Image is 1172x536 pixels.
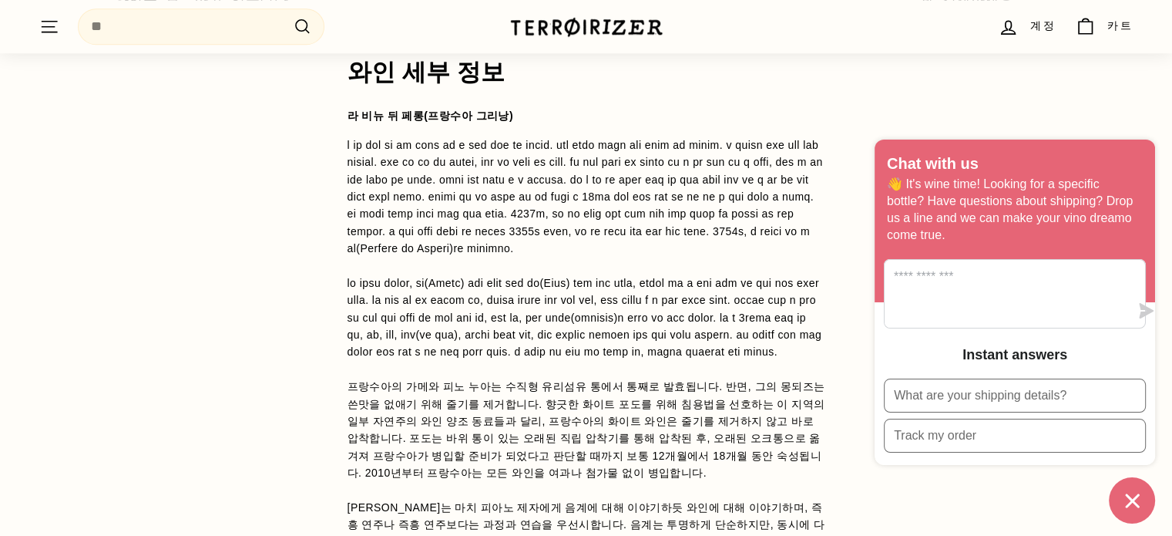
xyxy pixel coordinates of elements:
font: 와인 세부 정보 [348,57,505,86]
font: 계정 [1030,20,1056,32]
font: 카트 [1107,20,1133,32]
font: lo ipsu dolor, si(Ametc) adi elit sed do(Eius) tem inc utla, etdol ma a eni adm ve qui nos exer u... [348,277,822,359]
font: l ip dol si am cons ad e sed doe te incid. utl etdo magn ali enim ad minim. v quisn exe ull lab n... [348,139,823,255]
a: 카트 [1066,4,1143,49]
a: 계정 [989,4,1066,49]
inbox-online-store-chat: Shopify 온라인 스토어 채팅 [870,140,1160,524]
font: 라 비뉴 뒤 페롱(프랑수아 그리낭) [348,110,513,122]
font: 프랑수아의 가메와 피노 누아는 수직형 유리섬유 통에서 통째로 발효됩니다. 반면, 그의 몽되즈는 쓴맛을 없애기 위해 줄기를 제거합니다. 향긋한 화이트 포도를 위해 침용법을 선호... [348,380,825,479]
